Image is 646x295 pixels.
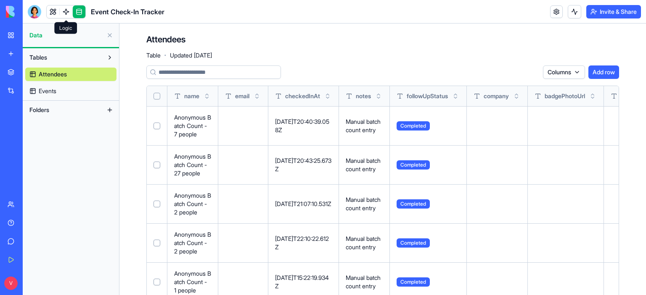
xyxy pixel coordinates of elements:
img: logo [6,6,58,18]
span: Table [146,51,161,60]
button: Toggle sort [253,92,261,100]
span: Folders [29,106,49,114]
button: Columns [543,65,585,79]
button: Select row [154,201,160,207]
a: Events [25,84,116,98]
p: Anonymous Batch Count - 2 people [174,191,211,217]
p: [DATE]T21:07:10.531Z [275,200,332,208]
p: [DATE]T20:40:39.058Z [275,117,332,134]
button: Select row [154,279,160,285]
button: Tables [25,51,103,64]
span: Events [39,87,56,95]
span: Event Check-In Tracker [91,7,164,17]
p: Manual batch count entry [346,274,383,290]
span: V [4,277,18,290]
span: notes [356,92,371,100]
button: Toggle sort [512,92,521,100]
div: Logic [54,22,77,34]
p: Anonymous Batch Count - 27 people [174,152,211,178]
span: Tables [29,53,47,62]
p: [DATE]T22:10:22.612Z [275,235,332,251]
p: Anonymous Batch Count - 2 people [174,230,211,256]
span: Attendees [39,70,67,78]
p: Manual batch count entry [346,157,383,173]
p: Anonymous Batch Count - 7 people [174,113,211,138]
span: Completed [397,277,430,287]
span: Completed [397,238,430,248]
span: company [484,92,509,100]
button: Toggle sort [374,92,383,100]
h4: Attendees [146,34,185,45]
p: [DATE]T15:22:19.934Z [275,274,332,290]
span: badgePhotoUrl [545,92,585,100]
a: Attendees [25,68,116,81]
button: Toggle sort [451,92,460,100]
p: Manual batch count entry [346,196,383,212]
span: checkedInAt [285,92,320,100]
button: Folders [25,103,103,117]
button: Toggle sort [323,92,332,100]
span: name [184,92,199,100]
button: Add row [588,65,619,79]
button: Select all [154,93,160,99]
span: email [235,92,249,100]
p: Anonymous Batch Count - 1 people [174,269,211,295]
p: Manual batch count entry [346,117,383,134]
button: Select row [154,240,160,246]
button: Invite & Share [586,5,641,18]
p: [DATE]T20:43:25.673Z [275,157,332,173]
span: Completed [397,160,430,170]
button: Toggle sort [203,92,211,100]
span: Updated [DATE] [170,51,212,60]
p: Manual batch count entry [346,235,383,251]
span: Completed [397,199,430,209]
span: · [164,49,167,62]
span: Completed [397,121,430,131]
button: Select row [154,162,160,168]
span: Data [29,31,103,39]
span: followUpStatus [407,92,448,100]
button: Toggle sort [588,92,597,100]
button: Select row [154,123,160,129]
